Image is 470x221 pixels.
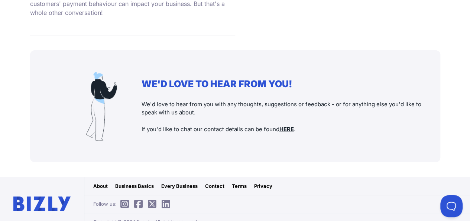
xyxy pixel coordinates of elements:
a: Terms [232,182,247,190]
a: About [93,182,108,190]
span: Follow us: [93,200,174,208]
a: Privacy [254,182,272,190]
a: Business Basics [115,182,154,190]
a: HERE [279,126,294,133]
iframe: Toggle Customer Support [440,195,463,217]
p: We'd love to hear from you with any thoughts, suggestions or feedback - or for anything else you'... [142,100,425,134]
a: Contact [205,182,224,190]
h2: WE'D LOVE TO HEAR FROM YOU! [142,78,425,89]
a: Every Business [161,182,198,190]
